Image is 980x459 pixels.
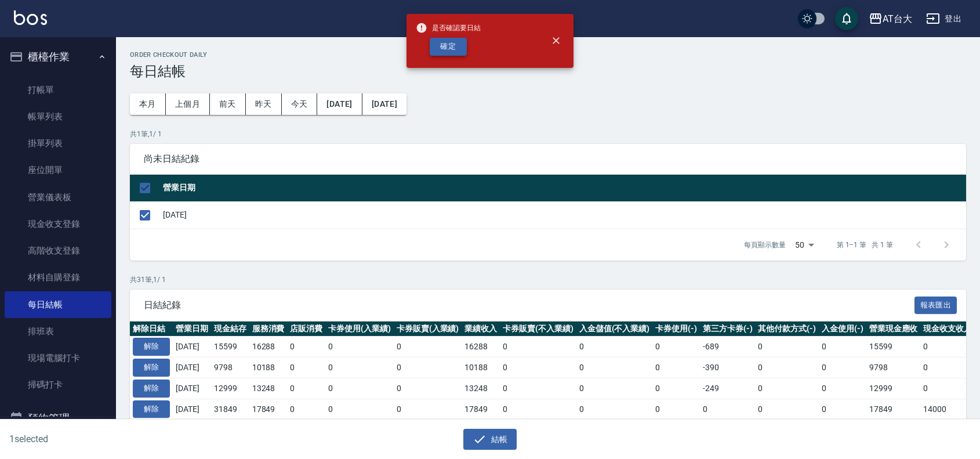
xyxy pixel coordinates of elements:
td: -689 [700,337,756,357]
p: 共 31 筆, 1 / 1 [130,274,966,285]
td: 16288 [249,337,288,357]
td: 0 [500,337,576,357]
td: 31849 [211,399,249,420]
td: [DATE] [173,399,211,420]
button: 登出 [921,8,966,30]
h3: 每日結帳 [130,63,966,79]
button: 本月 [130,93,166,115]
span: 日結紀錄 [144,299,914,311]
td: 9798 [866,357,921,378]
th: 業績收入 [462,321,500,337]
td: 0 [287,337,325,357]
td: 12999 [866,378,921,399]
td: 0 [920,378,975,399]
button: 今天 [282,93,318,115]
img: Logo [14,10,47,25]
td: 0 [700,399,756,420]
td: 0 [500,399,576,420]
th: 營業日期 [160,175,966,202]
a: 帳單列表 [5,103,111,130]
button: 解除 [133,380,170,397]
td: 0 [755,378,819,399]
a: 座位開單 [5,157,111,183]
button: 預約管理 [5,403,111,433]
th: 第三方卡券(-) [700,321,756,337]
td: -249 [700,378,756,399]
td: 0 [652,337,700,357]
td: 0 [755,337,819,357]
td: 0 [576,357,653,378]
td: 0 [652,378,700,399]
th: 服務消費 [249,321,288,337]
a: 掛單列表 [5,130,111,157]
th: 入金使用(-) [819,321,866,337]
th: 營業現金應收 [866,321,921,337]
a: 每日結帳 [5,291,111,318]
a: 營業儀表板 [5,184,111,211]
td: 17849 [462,399,500,420]
a: 報表匯出 [914,299,957,310]
th: 入金儲值(不入業績) [576,321,653,337]
td: 13248 [249,378,288,399]
td: 0 [287,357,325,378]
a: 打帳單 [5,77,111,103]
th: 現金結存 [211,321,249,337]
button: 報表匯出 [914,297,957,315]
a: 排班表 [5,318,111,345]
td: [DATE] [173,378,211,399]
button: save [835,7,858,30]
td: 15599 [211,337,249,357]
button: [DATE] [317,93,362,115]
td: 0 [920,337,975,357]
div: 50 [790,229,818,261]
td: 0 [920,357,975,378]
td: 0 [394,378,462,399]
td: 0 [755,399,819,420]
button: [DATE] [362,93,406,115]
td: 10188 [249,357,288,378]
th: 店販消費 [287,321,325,337]
button: 前天 [210,93,246,115]
a: 材料自購登錄 [5,264,111,291]
p: 每頁顯示數量 [744,240,786,250]
a: 掃碼打卡 [5,371,111,398]
td: 17849 [249,399,288,420]
td: 0 [325,378,394,399]
a: 現場電腦打卡 [5,345,111,371]
td: 0 [819,337,866,357]
td: 0 [394,357,462,378]
td: 0 [325,399,394,420]
button: 結帳 [463,429,517,450]
button: 櫃檯作業 [5,42,111,72]
th: 卡券使用(-) [652,321,700,337]
td: 10188 [462,357,500,378]
td: [DATE] [173,357,211,378]
button: close [543,28,569,53]
a: 現金收支登錄 [5,211,111,237]
td: 0 [819,357,866,378]
td: 16288 [462,337,500,357]
td: [DATE] [173,337,211,357]
th: 卡券販賣(入業績) [394,321,462,337]
td: 0 [576,399,653,420]
p: 共 1 筆, 1 / 1 [130,129,966,139]
td: -390 [700,357,756,378]
th: 其他付款方式(-) [755,321,819,337]
td: 0 [819,378,866,399]
td: 0 [500,378,576,399]
th: 現金收支收入 [920,321,975,337]
td: 0 [652,399,700,420]
span: 是否確認要日結 [416,22,481,34]
div: AT台大 [883,12,912,26]
td: 9798 [211,357,249,378]
button: 解除 [133,400,170,418]
th: 卡券販賣(不入業績) [500,321,576,337]
td: 0 [394,337,462,357]
td: 0 [576,337,653,357]
td: [DATE] [160,201,966,229]
td: 12999 [211,378,249,399]
th: 解除日結 [130,321,173,337]
td: 0 [394,399,462,420]
button: 昨天 [246,93,282,115]
td: 0 [325,357,394,378]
